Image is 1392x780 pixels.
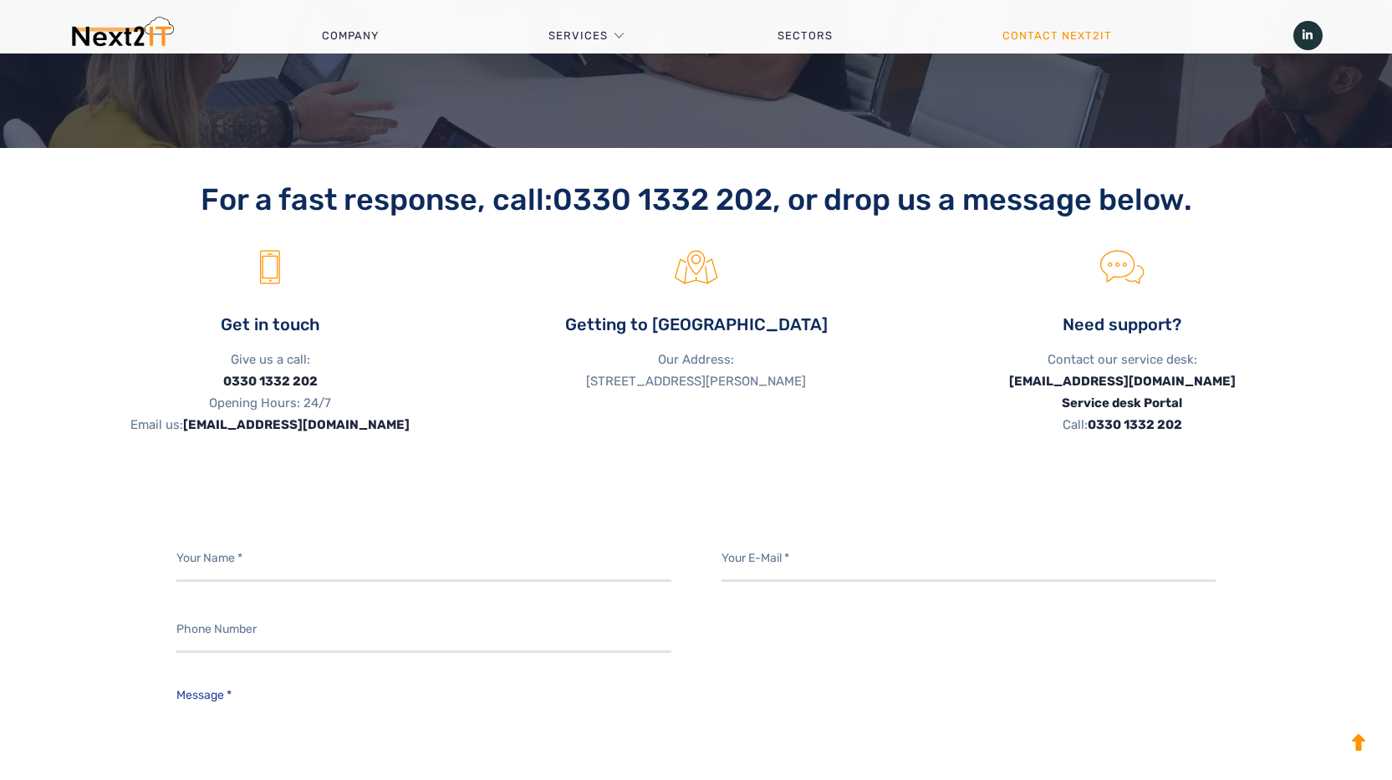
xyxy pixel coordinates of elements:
input: Your Name * [176,536,671,582]
a: [EMAIL_ADDRESS][DOMAIN_NAME] [183,417,410,432]
p: Give us a call: Opening Hours: 24/7 Email us: [69,349,471,436]
a: 0330 1332 202 [553,181,772,217]
h4: Getting to [GEOGRAPHIC_DATA] [496,314,897,336]
p: Our Address: [STREET_ADDRESS][PERSON_NAME] [496,349,897,392]
a: 0330 1332 202 [223,374,318,389]
a: Sectors [693,11,918,61]
a: [EMAIL_ADDRESS][DOMAIN_NAME] [1009,374,1236,389]
input: Phone Number [176,607,671,653]
a: Service desk Portal [1062,395,1182,410]
input: Your E-Mail * [721,536,1216,582]
a: 0330 1332 202 [1088,417,1182,432]
h4: Need support? [921,314,1323,336]
a: Services [548,11,608,61]
h2: For a fast response, call: , or drop us a message below. [69,181,1323,217]
h4: Get in touch [69,314,471,336]
a: Company [237,11,463,61]
p: Contact our service desk: Call: [921,349,1323,436]
a: Contact Next2IT [918,11,1197,61]
img: Next2IT [69,17,174,54]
